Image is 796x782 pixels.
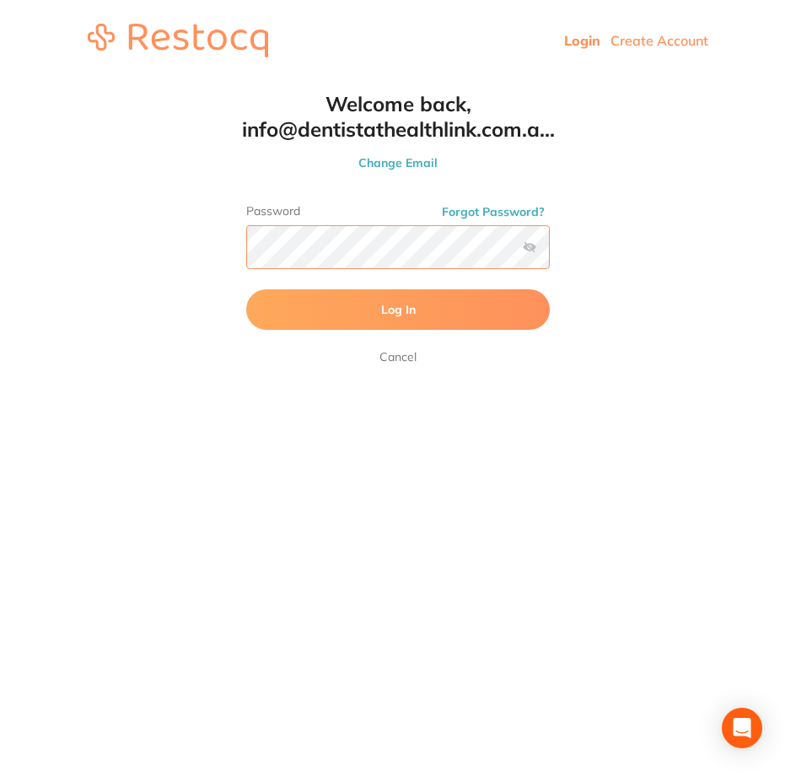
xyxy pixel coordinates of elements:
button: Forgot Password? [437,204,550,219]
div: Open Intercom Messenger [722,708,762,748]
h1: Welcome back, info@dentistathealthlink.com.a... [212,91,584,142]
a: Create Account [610,32,708,49]
a: Cancel [376,347,420,367]
span: Log In [381,302,416,317]
img: restocq_logo.svg [88,24,268,57]
label: Password [246,204,550,218]
a: Login [564,32,600,49]
button: Change Email [212,155,584,170]
button: Log In [246,289,550,330]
